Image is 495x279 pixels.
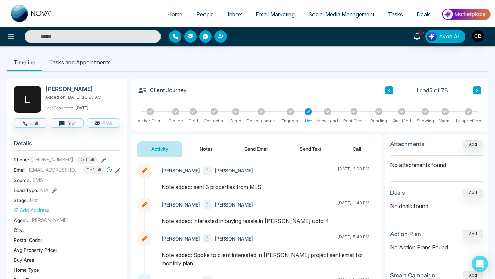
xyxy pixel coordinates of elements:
[390,243,483,252] p: No Action Plans Found
[337,234,370,243] div: [DATE] 5:40 PM
[417,11,431,18] span: Deals
[162,201,200,208] span: [PERSON_NAME]
[137,141,182,157] button: Activity
[76,156,98,164] span: Default
[30,216,69,224] span: [PERSON_NAME]
[231,141,282,157] button: Send Email
[14,256,36,264] span: Buy Area :
[7,53,42,71] li: Timeline
[203,118,225,124] div: Contacted
[14,246,57,254] span: Avg Property Price :
[214,167,253,174] span: [PERSON_NAME]
[472,30,484,42] img: User Avatar
[45,103,120,111] p: Last Connected: [DATE]
[390,202,483,210] p: No deals found
[162,235,200,242] span: [PERSON_NAME]
[14,207,49,214] button: Add Address
[31,156,73,163] span: [PHONE_NUMBER]
[33,177,43,184] span: SMS
[29,166,80,174] span: [EMAIL_ADDRESS][DOMAIN_NAME]
[409,30,425,42] a: 10+
[11,5,52,22] img: Nova CRM Logo
[162,167,200,174] span: [PERSON_NAME]
[425,30,465,43] button: Avon AI
[370,118,387,124] div: Pending
[87,118,120,128] button: Email
[186,141,227,157] button: Notes
[14,140,120,150] h3: Details
[14,266,41,274] span: Home Type :
[256,11,295,18] span: Email Marketing
[439,118,451,124] div: Warm
[83,166,105,174] span: Default
[228,11,242,18] span: Inbox
[14,177,31,184] span: Source:
[14,156,29,163] span: Phone:
[456,118,481,124] div: Unspecified
[14,216,29,224] span: Agent:
[472,256,488,272] div: Open Intercom Messenger
[137,118,163,124] div: Active Client
[463,189,483,197] button: Add
[214,201,253,208] span: [PERSON_NAME]
[441,7,491,22] img: Market-place.gif
[463,140,483,148] button: Add
[189,8,221,21] a: People
[417,118,434,124] div: Showing
[381,8,410,21] a: Tasks
[338,166,370,175] div: [DATE] 2:08 PM
[427,32,437,41] img: Lead Flow
[337,200,370,209] div: [DATE] 1:49 PM
[14,236,42,244] span: Postal Code :
[196,11,214,18] span: People
[14,86,41,113] div: L
[286,141,335,157] button: Send Text
[188,118,198,124] div: Cold
[390,189,405,196] h3: Deals
[339,141,375,157] button: Call
[167,11,183,18] span: Home
[14,187,38,194] span: Lead Type:
[221,8,249,21] a: Inbox
[30,197,38,204] span: Hot
[249,8,301,21] a: Email Marketing
[137,86,187,95] h3: Client Journey
[305,118,312,124] div: Hot
[417,86,448,94] span: Lead 5 of 78
[301,8,381,21] a: Social Media Management
[230,118,241,124] div: Dead
[410,8,438,21] a: Deals
[40,187,48,194] span: N/A
[45,94,120,100] p: Added on [DATE] 11:15 AM
[390,272,435,279] h3: Smart Campaign
[246,118,276,124] div: Do not contact
[282,118,300,124] div: Engaged
[463,230,483,238] button: Add
[51,118,84,128] button: Text
[14,166,27,174] span: Email:
[388,11,403,18] span: Tasks
[168,118,183,124] div: Closed
[14,118,47,128] button: Call
[390,231,421,237] h3: Action Plan
[439,32,460,41] span: Avon AI
[161,8,189,21] a: Home
[463,141,483,147] span: Add
[14,226,24,234] span: City :
[343,118,365,124] div: Past Client
[308,11,374,18] span: Social Media Management
[417,30,423,36] span: 10+
[214,235,253,242] span: [PERSON_NAME]
[390,141,425,147] h3: Attachments
[393,118,411,124] div: Qualified
[14,197,28,204] span: Stage:
[390,156,483,169] p: No attachments found
[42,53,118,71] li: Tasks and Appointments
[45,86,118,92] h2: [PERSON_NAME]
[317,118,338,124] div: New Lead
